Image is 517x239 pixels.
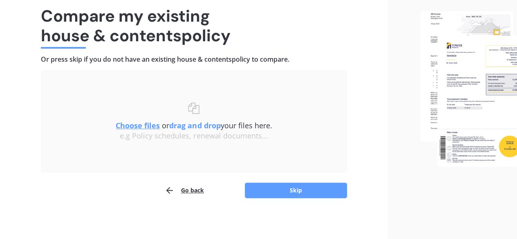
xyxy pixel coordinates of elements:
b: drag and drop [169,121,220,130]
h4: Or press skip if you do not have an existing house & contents policy to compare. [41,55,347,64]
img: files.webp [421,11,517,167]
button: Skip [245,183,347,198]
u: Choose files [116,121,160,130]
button: Go back [165,182,204,199]
h1: Compare my existing house & contents policy [41,6,347,45]
div: e.g Policy schedules, renewal documents... [57,132,331,141]
span: or your files here. [116,121,272,130]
